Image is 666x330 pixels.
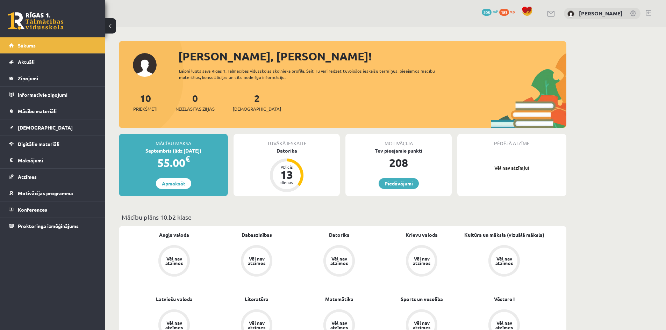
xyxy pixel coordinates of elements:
div: Pēdējā atzīme [457,134,566,147]
a: Kultūra un māksla (vizuālā māksla) [464,231,544,239]
a: Ziņojumi [9,70,96,86]
a: Vēsture I [494,295,515,303]
span: [DEMOGRAPHIC_DATA] [233,105,281,112]
span: € [185,154,190,164]
a: Literatūra [245,295,268,303]
div: Vēl nav atzīmes [494,256,514,265]
a: 208 mP [482,9,498,14]
a: Konferences [9,201,96,218]
a: Matemātika [325,295,353,303]
p: Vēl nav atzīmju! [461,164,563,171]
div: Vēl nav atzīmes [247,256,266,265]
div: Vēl nav atzīmes [247,321,266,330]
a: Aktuāli [9,54,96,70]
a: Vēl nav atzīmes [215,245,298,278]
div: Vēl nav atzīmes [494,321,514,330]
div: Vēl nav atzīmes [412,256,431,265]
p: Mācību plāns 10.b2 klase [122,212,564,222]
a: Datorika [329,231,350,239]
div: Vēl nav atzīmes [329,321,349,330]
span: Priekšmeti [133,105,157,112]
span: Atzīmes [18,174,37,180]
span: 183 [499,9,509,16]
span: Aktuāli [18,59,35,65]
span: mP [493,9,498,14]
span: Digitālie materiāli [18,141,59,147]
span: 208 [482,9,492,16]
a: Vēl nav atzīmes [298,245,380,278]
div: Laipni lūgts savā Rīgas 1. Tālmācības vidusskolas skolnieka profilā. Šeit Tu vari redzēt tuvojošo... [179,68,447,80]
a: Krievu valoda [406,231,438,239]
div: 55.00 [119,154,228,171]
span: Neizlasītās ziņas [176,105,215,112]
div: Vēl nav atzīmes [412,321,431,330]
span: Sākums [18,42,36,49]
a: Proktoringa izmēģinājums [9,218,96,234]
div: Vēl nav atzīmes [164,256,184,265]
img: Adrians Rudzītis [567,10,574,17]
a: Rīgas 1. Tālmācības vidusskola [8,12,64,30]
div: Motivācija [345,134,452,147]
a: Sākums [9,37,96,53]
span: xp [510,9,515,14]
a: 10Priekšmeti [133,92,157,112]
a: Mācību materiāli [9,103,96,119]
legend: Maksājumi [18,152,96,168]
div: Vēl nav atzīmes [164,321,184,330]
a: Piedāvājumi [379,178,419,189]
span: Proktoringa izmēģinājums [18,223,79,229]
a: 0Neizlasītās ziņas [176,92,215,112]
span: Motivācijas programma [18,190,73,196]
div: Tev pieejamie punkti [345,147,452,154]
a: Latviešu valoda [156,295,193,303]
span: [DEMOGRAPHIC_DATA] [18,124,73,131]
a: [PERSON_NAME] [579,10,623,17]
a: Sports un veselība [401,295,443,303]
a: Vēl nav atzīmes [463,245,545,278]
a: Angļu valoda [159,231,189,239]
div: Mācību maksa [119,134,228,147]
legend: Ziņojumi [18,70,96,86]
a: Motivācijas programma [9,185,96,201]
legend: Informatīvie ziņojumi [18,87,96,103]
a: Maksājumi [9,152,96,168]
a: Vēl nav atzīmes [133,245,215,278]
a: 2[DEMOGRAPHIC_DATA] [233,92,281,112]
a: Datorika Atlicis 13 dienas [234,147,340,193]
a: Vēl nav atzīmes [380,245,463,278]
div: 13 [276,169,297,180]
div: dienas [276,180,297,184]
a: [DEMOGRAPHIC_DATA] [9,119,96,135]
div: [PERSON_NAME], [PERSON_NAME]! [178,48,566,65]
a: Informatīvie ziņojumi [9,87,96,103]
a: Digitālie materiāli [9,136,96,152]
div: Atlicis [276,165,297,169]
span: Mācību materiāli [18,108,57,114]
div: 208 [345,154,452,171]
a: Dabaszinības [242,231,272,239]
div: Tuvākā ieskaite [234,134,340,147]
div: Vēl nav atzīmes [329,256,349,265]
div: Septembris (līdz [DATE]) [119,147,228,154]
a: 183 xp [499,9,518,14]
div: Datorika [234,147,340,154]
span: Konferences [18,206,47,213]
a: Apmaksāt [156,178,191,189]
a: Atzīmes [9,169,96,185]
